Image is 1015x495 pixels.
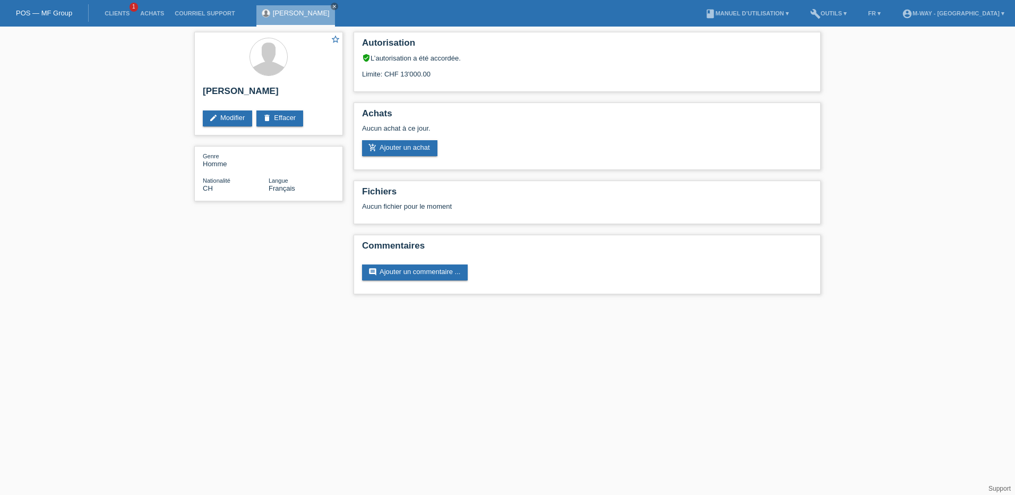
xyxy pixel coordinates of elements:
span: Nationalité [203,177,230,184]
div: L’autorisation a été accordée. [362,54,812,62]
a: Clients [99,10,135,16]
h2: [PERSON_NAME] [203,86,334,102]
a: FR ▾ [863,10,886,16]
a: account_circlem-way - [GEOGRAPHIC_DATA] ▾ [897,10,1010,16]
i: book [705,8,716,19]
a: editModifier [203,110,252,126]
span: Genre [203,153,219,159]
a: buildOutils ▾ [805,10,852,16]
span: 1 [130,3,138,12]
span: Français [269,184,295,192]
h2: Achats [362,108,812,124]
div: Homme [203,152,269,168]
i: account_circle [902,8,913,19]
i: add_shopping_cart [368,143,377,152]
i: verified_user [362,54,371,62]
a: add_shopping_cartAjouter un achat [362,140,437,156]
h2: Fichiers [362,186,812,202]
a: Courriel Support [169,10,240,16]
a: star_border [331,35,340,46]
span: Suisse [203,184,213,192]
i: delete [263,114,271,122]
a: [PERSON_NAME] [273,9,330,17]
div: Aucun achat à ce jour. [362,124,812,140]
i: edit [209,114,218,122]
h2: Commentaires [362,241,812,257]
a: commentAjouter un commentaire ... [362,264,468,280]
span: Langue [269,177,288,184]
a: deleteEffacer [256,110,303,126]
i: close [332,4,337,9]
h2: Autorisation [362,38,812,54]
a: POS — MF Group [16,9,72,17]
a: close [331,3,338,10]
i: comment [368,268,377,276]
a: Support [988,485,1011,492]
i: build [810,8,821,19]
i: star_border [331,35,340,44]
a: bookManuel d’utilisation ▾ [700,10,794,16]
a: Achats [135,10,169,16]
div: Aucun fichier pour le moment [362,202,686,210]
div: Limite: CHF 13'000.00 [362,62,812,78]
